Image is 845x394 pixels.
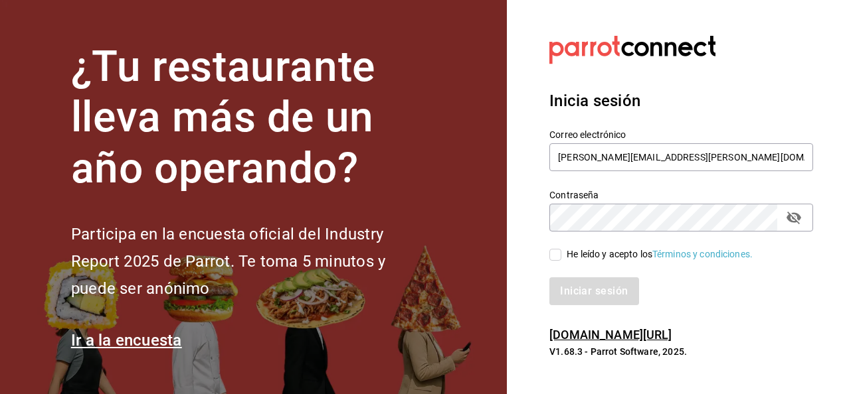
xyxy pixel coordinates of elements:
[549,190,813,199] label: Contraseña
[549,345,813,358] p: V1.68.3 - Parrot Software, 2025.
[549,129,813,139] label: Correo electrónico
[71,42,430,194] h1: ¿Tu restaurante lleva más de un año operando?
[71,221,430,302] h2: Participa en la encuesta oficial del Industry Report 2025 de Parrot. Te toma 5 minutos y puede se...
[567,247,753,261] div: He leído y acepto los
[549,328,672,342] a: [DOMAIN_NAME][URL]
[549,143,813,171] input: Ingresa tu correo electrónico
[652,249,753,259] a: Términos y condiciones.
[549,89,813,113] h3: Inicia sesión
[71,331,182,350] a: Ir a la encuesta
[783,206,805,229] button: passwordField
